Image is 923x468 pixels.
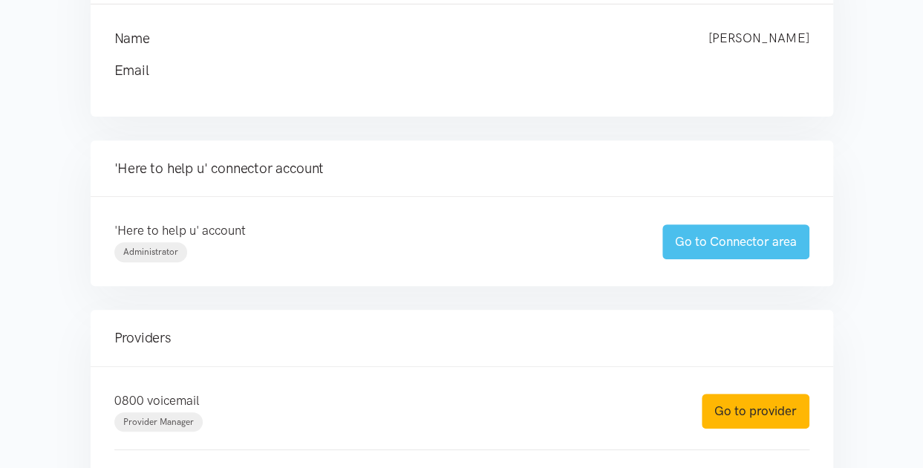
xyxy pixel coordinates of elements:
h4: 'Here to help u' connector account [114,158,809,179]
h4: Email [114,60,780,81]
p: 0800 voicemail [114,391,672,411]
h4: Name [114,28,679,49]
span: Administrator [123,247,178,257]
a: Go to Connector area [662,224,809,259]
div: [PERSON_NAME] [694,28,824,49]
span: Provider Manager [123,417,194,427]
p: 'Here to help u' account [114,221,633,241]
h4: Providers [114,328,809,348]
a: Go to provider [702,394,809,429]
